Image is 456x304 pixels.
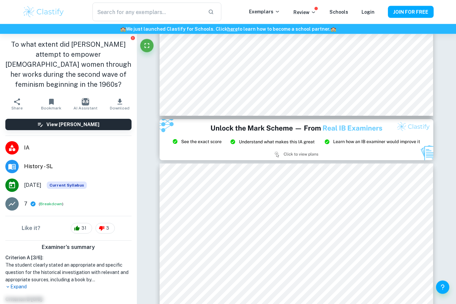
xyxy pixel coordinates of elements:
[102,95,137,113] button: Download
[73,106,97,110] span: AI Assistant
[46,121,99,128] h6: View [PERSON_NAME]
[329,9,348,15] a: Schools
[249,8,280,15] p: Exemplars
[293,9,316,16] p: Review
[82,98,89,105] img: AI Assistant
[92,3,203,21] input: Search for any exemplars...
[5,261,132,283] h1: The student clearly stated an appropriate and specific question for the historical investigation ...
[47,182,87,189] span: Current Syllabus
[40,201,62,207] button: Breakdown
[41,106,61,110] span: Bookmark
[78,225,90,232] span: 31
[330,26,336,32] span: 🏫
[22,224,40,232] h6: Like it?
[95,223,115,234] div: 3
[1,25,455,33] h6: We just launched Clastify for Schools. Click to learn how to become a school partner.
[388,6,434,18] button: JOIN FOR FREE
[131,35,136,40] button: Report issue
[24,181,41,189] span: [DATE]
[436,281,449,294] button: Help and Feedback
[68,95,102,113] button: AI Assistant
[5,39,132,89] h1: To what extent did [PERSON_NAME] attempt to empower [DEMOGRAPHIC_DATA] women through her works du...
[227,26,238,32] a: here
[362,9,375,15] a: Login
[120,26,126,32] span: 🏫
[24,200,27,208] p: 7
[5,254,132,261] h6: Criterion A [ 3 / 6 ]:
[34,95,68,113] button: Bookmark
[39,201,63,207] span: ( )
[24,163,132,171] span: History - SL
[110,106,130,110] span: Download
[24,144,132,152] span: IA
[140,39,154,52] button: Fullscreen
[22,5,65,19] img: Clastify logo
[5,119,132,130] button: View [PERSON_NAME]
[47,182,87,189] div: This exemplar is based on the current syllabus. Feel free to refer to it for inspiration/ideas wh...
[5,283,132,290] p: Expand
[160,119,433,161] img: Ad
[11,106,23,110] span: Share
[102,225,113,232] span: 3
[71,223,92,234] div: 31
[3,243,134,251] h6: Examiner's summary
